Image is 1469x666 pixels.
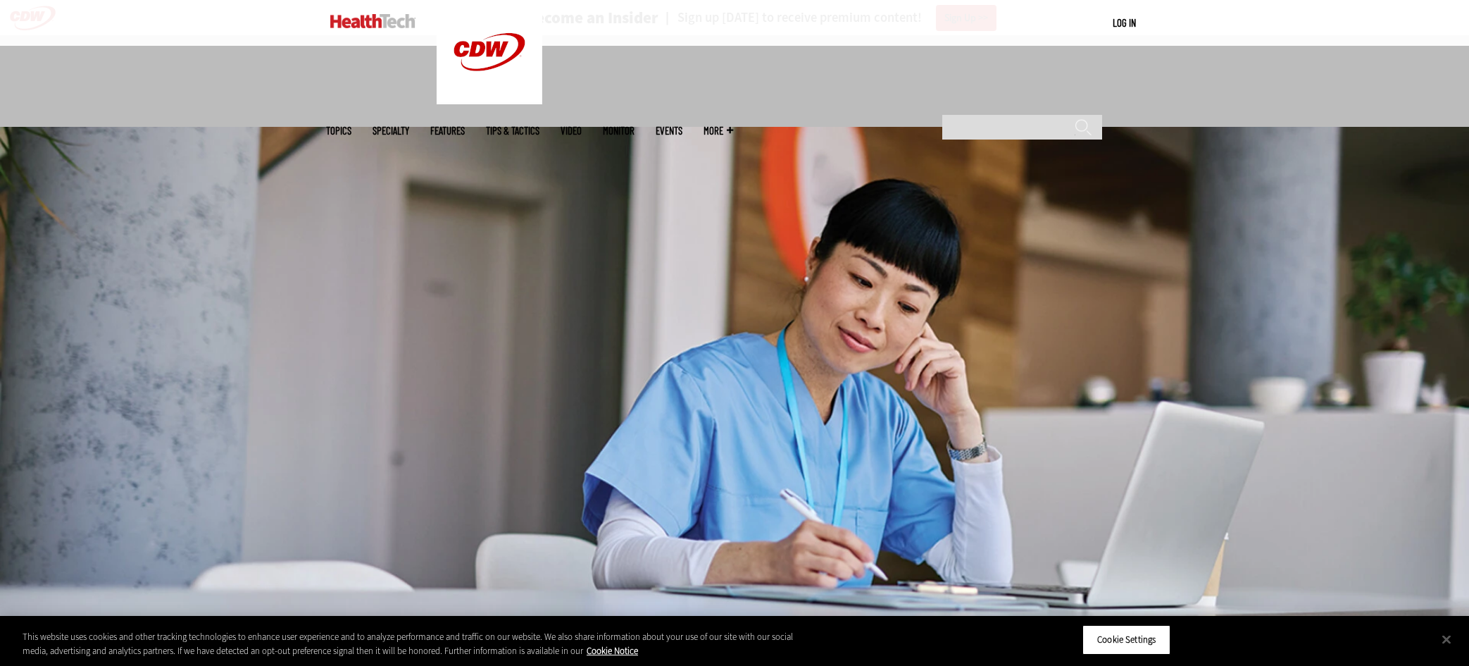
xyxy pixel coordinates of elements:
a: Log in [1113,16,1136,29]
button: Cookie Settings [1082,625,1170,655]
div: This website uses cookies and other tracking technologies to enhance user experience and to analy... [23,630,808,658]
span: Specialty [373,125,409,136]
a: Events [656,125,682,136]
img: Home [330,14,415,28]
a: More information about your privacy [587,645,638,657]
a: Features [430,125,465,136]
a: Video [561,125,582,136]
div: User menu [1113,16,1136,30]
a: MonITor [603,125,635,136]
span: Topics [326,125,351,136]
span: More [704,125,733,136]
button: Close [1431,624,1462,655]
a: CDW [437,93,542,108]
a: Tips & Tactics [486,125,539,136]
